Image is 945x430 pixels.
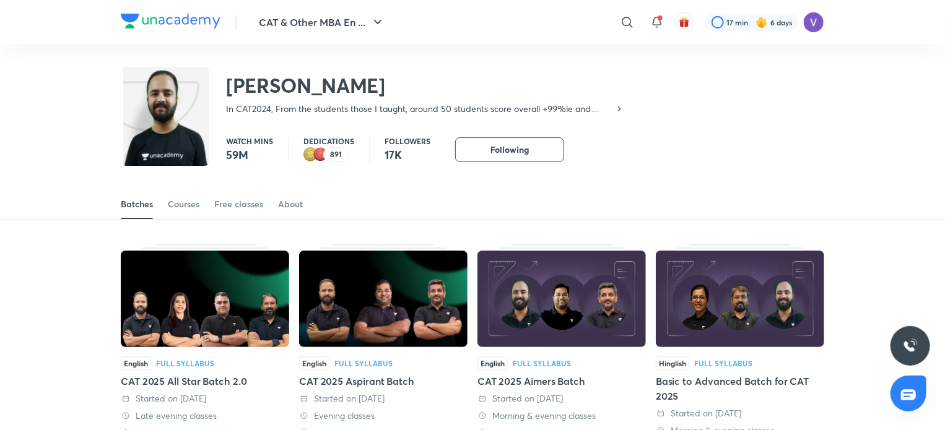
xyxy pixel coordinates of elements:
[490,144,529,156] span: Following
[251,10,393,35] button: CAT & Other MBA En ...
[226,137,273,145] p: Watch mins
[121,189,153,219] a: Batches
[477,410,646,422] div: Morning & evening classes
[121,392,289,405] div: Started on 30 Jan 2025
[226,73,624,98] h2: [PERSON_NAME]
[214,189,263,219] a: Free classes
[278,189,303,219] a: About
[303,137,354,145] p: Dedications
[656,251,824,347] img: Thumbnail
[156,359,214,367] div: Full Syllabus
[803,12,824,33] img: Vatsal Kanodia
[278,198,303,210] div: About
[168,198,199,210] div: Courses
[385,137,430,145] p: Followers
[455,137,564,162] button: Following
[121,410,289,422] div: Late evening classes
[694,359,752,367] div: Full Syllabus
[123,69,209,170] img: class
[121,374,289,389] div: CAT 2025 All Star Batch 2.0
[656,374,824,403] div: Basic to Advanced Batch for CAT 2025
[299,251,468,347] img: Thumbnail
[121,14,220,32] a: Company Logo
[656,356,689,370] span: Hinglish
[334,359,393,367] div: Full Syllabus
[226,103,614,115] p: In CAT2024, From the students those I taught, around 50 students score overall +99%le and around ...
[656,407,824,419] div: Started on 2 Dec 2024
[477,374,646,389] div: CAT 2025 Aimers Batch
[385,147,430,162] p: 17K
[679,17,690,28] img: avatar
[477,392,646,405] div: Started on 29 Dec 2024
[331,150,342,159] p: 891
[299,356,329,370] span: English
[299,374,468,389] div: CAT 2025 Aspirant Batch
[214,198,263,210] div: Free classes
[121,251,289,347] img: Thumbnail
[303,147,318,162] img: educator badge2
[121,14,220,28] img: Company Logo
[299,410,468,422] div: Evening classes
[168,189,199,219] a: Courses
[903,338,918,353] img: ttu
[756,16,768,28] img: streak
[313,147,328,162] img: educator badge1
[226,147,273,162] p: 59M
[674,12,694,32] button: avatar
[121,198,153,210] div: Batches
[477,356,508,370] span: English
[513,359,571,367] div: Full Syllabus
[299,392,468,405] div: Started on 2 Jan 2025
[477,251,646,347] img: Thumbnail
[121,356,151,370] span: English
